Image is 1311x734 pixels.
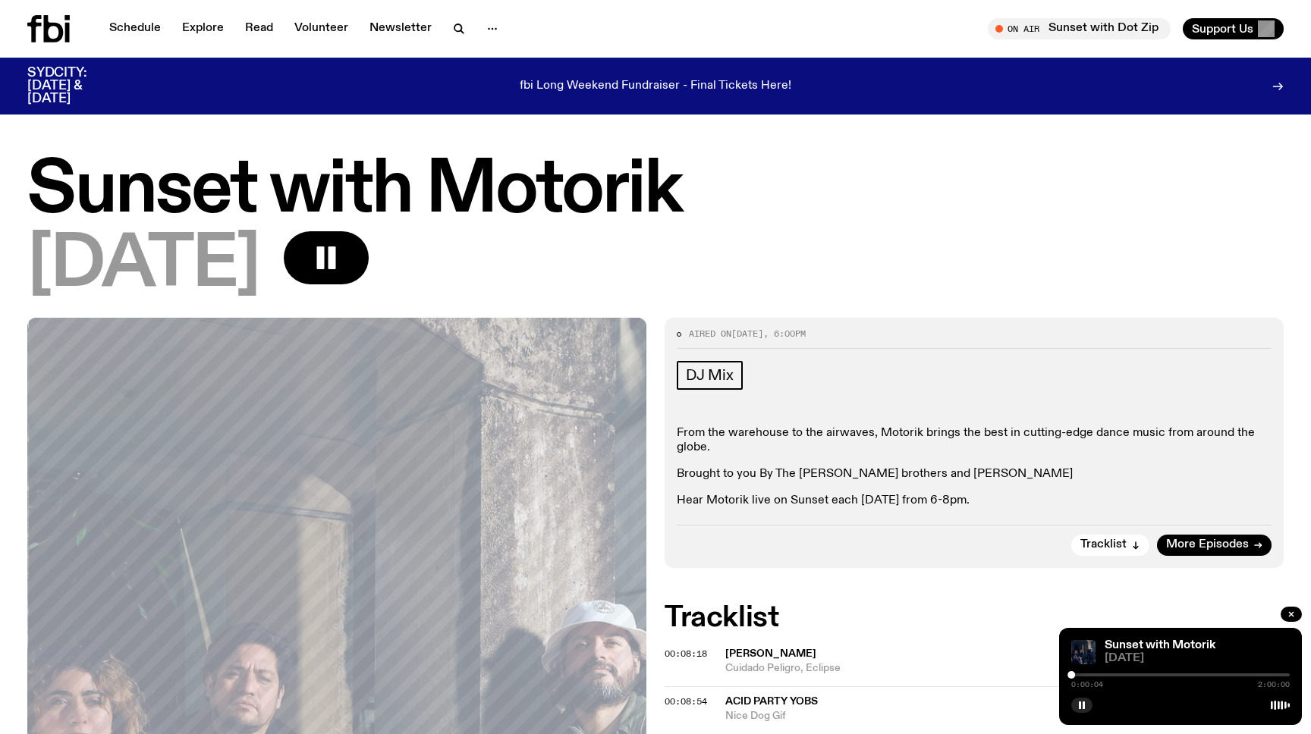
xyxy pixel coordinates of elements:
span: [DATE] [27,231,259,300]
button: On AirSunset with Dot Zip [988,18,1171,39]
a: DJ Mix [677,361,743,390]
span: Acid Party Yobs [725,696,818,707]
span: More Episodes [1166,539,1249,550]
h3: SYDCITY: [DATE] & [DATE] [27,67,124,105]
h2: Tracklist [665,604,1284,632]
span: 00:08:54 [665,695,707,707]
a: Sunset with Motorik [1105,639,1215,651]
a: Read [236,18,282,39]
span: 00:08:18 [665,648,707,660]
p: Hear Motorik live on Sunset each [DATE] from 6-8pm. [677,494,1272,508]
h1: Sunset with Motorik [27,157,1284,225]
button: 00:08:18 [665,650,707,658]
span: [PERSON_NAME] [725,648,816,659]
span: DJ Mix [686,367,734,384]
p: Brought to you By The [PERSON_NAME] brothers and [PERSON_NAME] [677,467,1272,481]
span: Cuidado Peligro, Eclipse [725,661,1284,676]
a: Schedule [100,18,170,39]
span: , 6:00pm [763,328,806,340]
p: From the warehouse to the airwaves, Motorik brings the best in cutting-edge dance music from arou... [677,426,1272,455]
span: Support Us [1192,22,1253,36]
span: Nice Dog Gif [725,709,1284,723]
a: Explore [173,18,233,39]
button: 00:08:54 [665,698,707,706]
button: Support Us [1183,18,1284,39]
a: Newsletter [360,18,441,39]
span: [DATE] [1105,653,1290,664]
span: 2:00:00 [1258,681,1290,689]
a: More Episodes [1157,535,1272,556]
p: fbi Long Weekend Fundraiser - Final Tickets Here! [520,80,791,93]
span: 0:00:04 [1071,681,1103,689]
span: Tracklist [1080,539,1127,550]
button: Tracklist [1071,535,1149,556]
span: Aired on [689,328,731,340]
a: Volunteer [285,18,357,39]
span: [DATE] [731,328,763,340]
